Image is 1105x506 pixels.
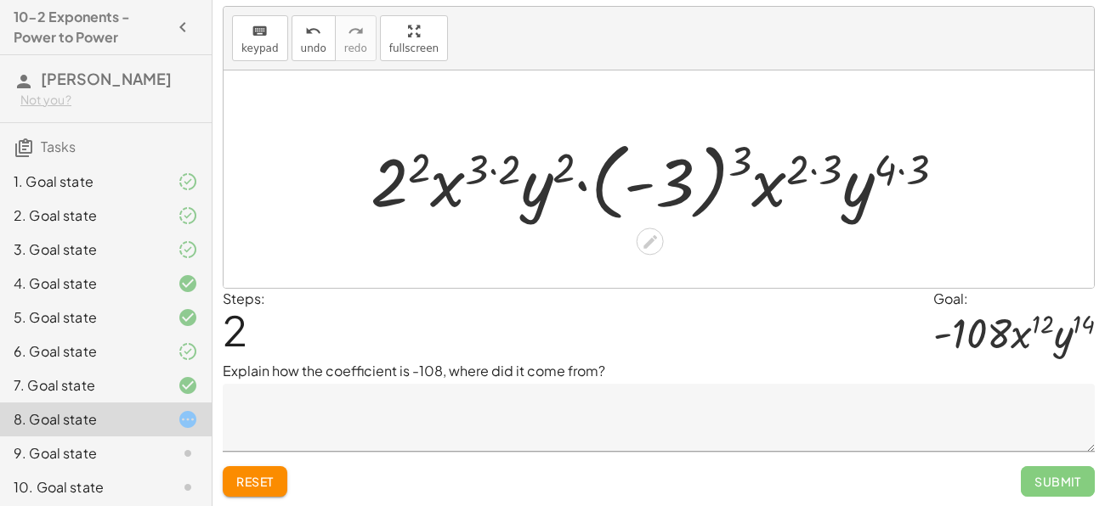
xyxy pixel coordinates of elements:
[236,474,274,489] span: Reset
[223,466,287,497] button: Reset
[14,171,150,192] div: 1. Goal state
[178,239,198,260] i: Task finished and part of it marked as correct.
[178,205,198,226] i: Task finished and part of it marked as correct.
[14,273,150,294] div: 4. Goal state
[252,21,268,42] i: keyboard
[178,307,198,328] i: Task finished and correct.
[232,15,288,61] button: keyboardkeypad
[178,443,198,464] i: Task not started.
[389,42,439,54] span: fullscreen
[933,289,1095,309] div: Goal:
[14,341,150,362] div: 6. Goal state
[178,409,198,430] i: Task started.
[348,21,364,42] i: redo
[14,7,167,48] h4: 10-2 Exponents - Power to Power
[14,409,150,430] div: 8. Goal state
[305,21,321,42] i: undo
[335,15,377,61] button: redoredo
[301,42,326,54] span: undo
[178,375,198,396] i: Task finished and correct.
[14,205,150,226] div: 2. Goal state
[178,477,198,498] i: Task not started.
[223,290,265,307] label: Steps:
[241,42,279,54] span: keypad
[14,375,150,396] div: 7. Goal state
[20,92,198,109] div: Not you?
[41,138,76,155] span: Tasks
[637,228,664,256] div: Edit math
[178,273,198,294] i: Task finished and correct.
[178,171,198,192] i: Task finished and part of it marked as correct.
[223,304,247,356] span: 2
[14,239,150,260] div: 3. Goal state
[380,15,448,61] button: fullscreen
[14,477,150,498] div: 10. Goal state
[223,361,1095,381] p: Explain how the coefficient is -108, where did it come from?
[41,69,172,88] span: [PERSON_NAME]
[292,15,336,61] button: undoundo
[344,42,367,54] span: redo
[178,341,198,362] i: Task finished and part of it marked as correct.
[14,307,150,328] div: 5. Goal state
[14,443,150,464] div: 9. Goal state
